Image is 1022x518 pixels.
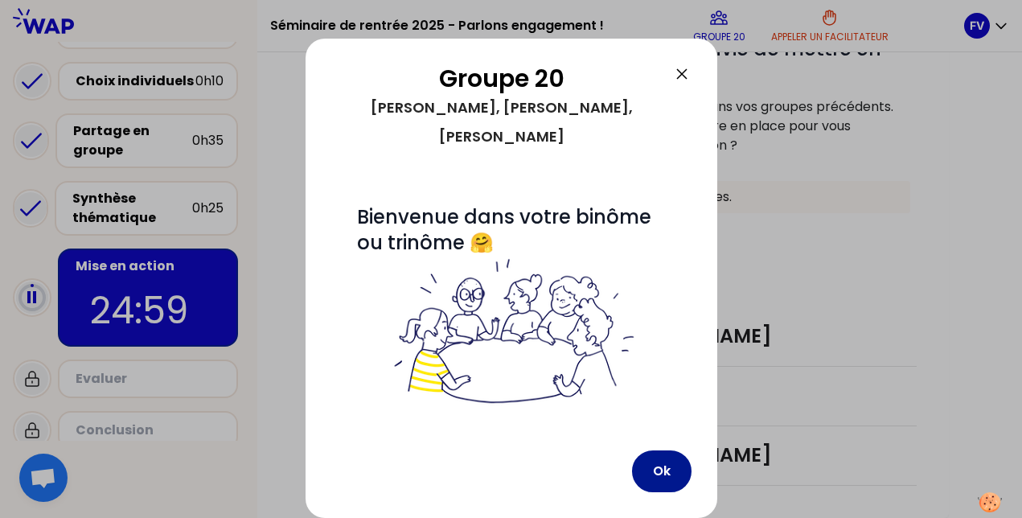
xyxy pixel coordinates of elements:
[632,450,692,492] button: Ok
[331,93,672,151] div: [PERSON_NAME], [PERSON_NAME], [PERSON_NAME]
[385,256,638,409] img: filesOfInstructions%2Fbienvenue%20dans%20votre%20groupe%20-%20petit.png
[331,64,672,93] h2: Groupe 20
[357,203,666,409] span: Bienvenue dans votre binôme ou trinôme 🤗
